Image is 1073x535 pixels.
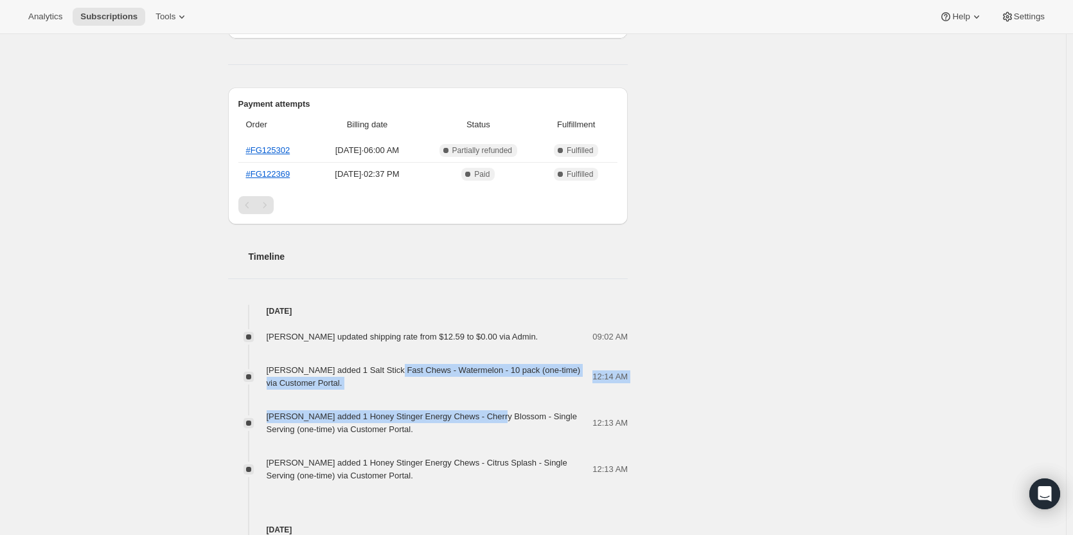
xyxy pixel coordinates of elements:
span: [PERSON_NAME] added 1 Honey Stinger Energy Chews - Citrus Splash - Single Serving (one-time) via ... [267,458,567,480]
button: Subscriptions [73,8,145,26]
span: [DATE] · 06:00 AM [320,144,414,157]
button: Analytics [21,8,70,26]
span: 12:14 AM [592,370,628,383]
span: Help [952,12,970,22]
h2: Payment attempts [238,98,618,111]
a: #FG125302 [246,145,290,155]
span: Status [421,118,535,131]
span: Billing date [320,118,414,131]
span: Subscriptions [80,12,137,22]
span: 12:13 AM [592,463,628,476]
button: Settings [993,8,1052,26]
span: 12:13 AM [592,417,628,430]
h2: Timeline [249,250,628,263]
nav: Pagination [238,196,618,214]
button: Help [932,8,990,26]
span: Paid [474,169,490,179]
h4: [DATE] [228,305,628,318]
span: [PERSON_NAME] added 1 Honey Stinger Energy Chews - Cherry Blossom - Single Serving (one-time) via... [267,412,577,434]
th: Order [238,111,317,139]
span: Fulfilled [567,145,593,156]
span: [PERSON_NAME] updated shipping rate from $12.59 to $0.00 via Admin. [267,332,538,341]
button: Tools [148,8,196,26]
span: [PERSON_NAME] added 1 Salt Stick Fast Chews - Watermelon - 10 pack (one-time) via Customer Portal. [267,365,581,388]
span: Fulfillment [542,118,610,131]
span: Analytics [28,12,62,22]
span: [DATE] · 02:37 PM [320,168,414,181]
a: #FG122369 [246,169,290,179]
span: Settings [1014,12,1045,22]
span: Fulfilled [567,169,593,179]
div: Open Intercom Messenger [1029,478,1060,509]
span: Partially refunded [452,145,512,156]
span: Tools [155,12,175,22]
span: 09:02 AM [592,331,628,343]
